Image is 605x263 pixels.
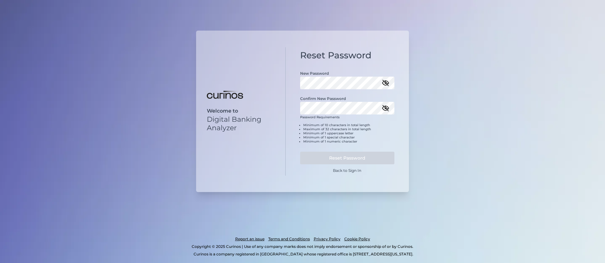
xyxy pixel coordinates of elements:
label: New Password [300,71,329,76]
a: Privacy Policy [314,235,340,243]
button: Reset Password [300,152,395,164]
img: Digital Banking Analyzer [207,91,243,99]
li: Minimum of 1 numeric character [303,139,395,143]
li: Minimum of 1 special character [303,135,395,139]
p: Digital Banking Analyzer [207,115,275,132]
div: Password Requirements [300,115,395,149]
label: Confirm New Password [300,96,346,101]
li: Maximum of 32 characters in total length [303,127,395,131]
li: Minimum of 1 uppercase letter [303,131,395,135]
li: Minimum of 10 characters in total length [303,123,395,127]
p: Curinos is a company registered in [GEOGRAPHIC_DATA] whose registered office is [STREET_ADDRESS][... [33,250,574,258]
a: Terms and Conditions [268,235,310,243]
a: Back to Sign In [333,168,361,173]
a: Cookie Policy [344,235,370,243]
p: Welcome to [207,108,275,114]
h1: Reset Password [300,50,395,61]
p: Copyright © 2025 Curinos | Use of any company marks does not imply endorsement or sponsorship of ... [31,243,574,250]
a: Report an issue [235,235,265,243]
